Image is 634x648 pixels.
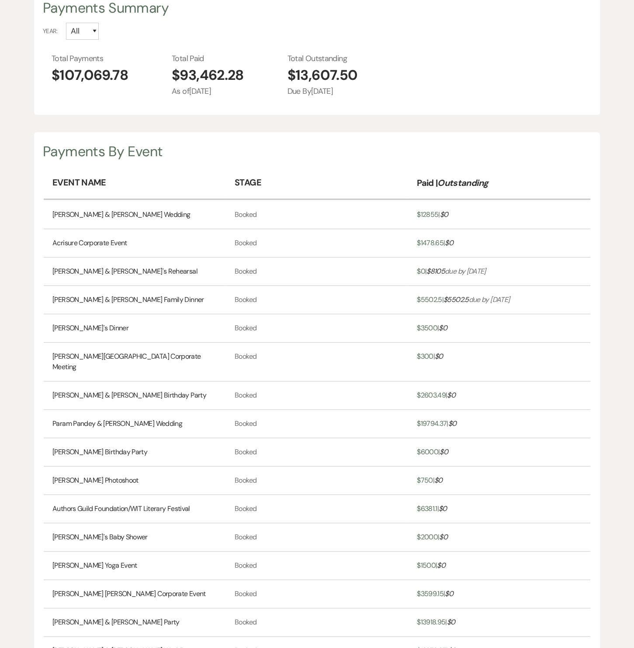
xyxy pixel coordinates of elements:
a: $2603.49|$0 [417,390,455,401]
td: Booked [226,608,408,637]
a: [PERSON_NAME] [PERSON_NAME] Corporate Event [52,589,205,599]
i: due by [DATE] [426,267,486,276]
a: $1500|$0 [417,560,445,571]
span: $ 0 [435,352,443,361]
a: [PERSON_NAME] & [PERSON_NAME] Party [52,617,180,627]
td: Booked [226,286,408,314]
span: $ 13918.95 [417,617,445,627]
a: Authors Guild Foundation/WIT Literary Festival [52,504,190,514]
span: $ 0 [448,419,457,428]
a: $5502.5|$5502.5due by [DATE] [417,295,509,305]
th: Stage [226,167,408,200]
a: $300|$0 [417,351,443,372]
span: Due By [DATE] [288,86,358,97]
span: $ 0 [447,617,455,627]
a: $12855|$0 [417,209,448,220]
em: Outstanding [437,177,488,189]
span: $ 5502.5 [443,295,469,304]
a: [PERSON_NAME] & [PERSON_NAME] Wedding [52,209,190,220]
td: Booked [226,495,408,523]
td: Booked [226,438,408,466]
a: $6000|$0 [417,447,448,457]
span: $ 8105 [426,267,445,276]
a: [PERSON_NAME] Yoga Event [52,560,137,571]
a: [PERSON_NAME]'s Dinner [52,323,128,333]
a: [PERSON_NAME][GEOGRAPHIC_DATA] Corporate Meeting [52,351,217,372]
i: due by [DATE] [443,295,509,304]
a: $750|$0 [417,475,443,486]
span: $13,607.50 [288,65,358,86]
span: $ 0 [439,532,447,542]
span: $ 1500 [417,561,436,570]
span: $93,462.28 [172,65,244,86]
span: $ 2603.49 [417,391,446,400]
span: $ 0 [440,210,448,219]
a: [PERSON_NAME] & [PERSON_NAME] Birthday Party [52,390,206,401]
span: $ 0 [440,447,448,456]
span: $ 0 [445,589,453,598]
span: $ 0 [439,504,447,513]
a: $1478.65|$0 [417,238,453,248]
span: $ 3500 [417,323,437,333]
a: $13918.95|$0 [417,617,455,627]
span: Year: [43,27,57,36]
span: $ 0 [445,238,453,247]
a: $3500|$0 [417,323,447,333]
a: [PERSON_NAME] Photoshoot [52,475,139,486]
span: $ 0 [447,391,455,400]
span: $ 750 [417,476,433,485]
a: $3599.15|$0 [417,589,453,599]
span: $ 0 [437,561,445,570]
span: $ 6000 [417,447,438,456]
span: $ 12855 [417,210,438,219]
a: [PERSON_NAME] & [PERSON_NAME]'s Rehearsal [52,266,197,277]
span: $ 0 [417,267,425,276]
span: $ 6381.1 [417,504,437,513]
a: Acrisure Corporate Event [52,238,127,248]
span: Total Paid [172,53,244,65]
a: [PERSON_NAME]'s Baby Shower [52,532,148,542]
td: Booked [226,523,408,552]
a: $6381.1|$0 [417,504,447,514]
td: Booked [226,410,408,438]
span: $107,069.78 [52,65,128,86]
td: Booked [226,314,408,343]
td: Booked [226,257,408,286]
td: Booked [226,229,408,257]
th: Event Name [44,167,226,200]
a: [PERSON_NAME] & [PERSON_NAME] Family Dinner [52,295,204,305]
span: $ 19794.37 [417,419,447,428]
span: Total Payments [52,53,128,65]
span: $ 1478.65 [417,238,443,247]
span: $ 2000 [417,532,438,542]
div: Payments By Event [43,141,591,162]
td: Booked [226,343,408,381]
span: Total Outstanding [288,53,358,65]
td: Booked [226,580,408,608]
p: Paid | [417,176,488,190]
a: $19794.37|$0 [417,418,456,429]
a: Param Pandey & [PERSON_NAME] Wedding [52,418,182,429]
td: Booked [226,381,408,410]
a: $2000|$0 [417,532,447,542]
a: $0|$8105due by [DATE] [417,266,486,277]
span: $ 3599.15 [417,589,443,598]
span: $ 5502.5 [417,295,442,304]
td: Booked [226,552,408,580]
span: $ 300 [417,352,433,361]
span: $ 0 [434,476,443,485]
td: Booked [226,201,408,229]
span: As of [DATE] [172,86,244,97]
span: $ 0 [439,323,447,333]
td: Booked [226,466,408,495]
a: [PERSON_NAME] Birthday Party [52,447,147,457]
